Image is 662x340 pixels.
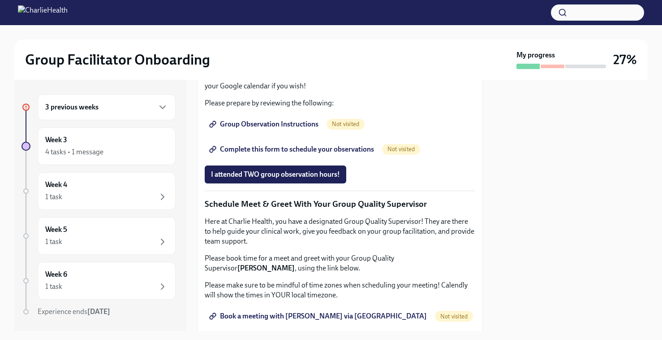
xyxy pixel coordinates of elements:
strong: [PERSON_NAME] [237,264,295,272]
p: Please prepare by reviewing the following: [205,98,475,108]
div: 4 tasks • 1 message [45,147,103,157]
h3: 27% [613,52,637,68]
a: Week 34 tasks • 1 message [21,127,176,165]
span: Not visited [327,121,365,127]
span: Experience ends [38,307,110,316]
img: CharlieHealth [18,5,68,20]
h6: Week 6 [45,270,67,279]
a: Week 51 task [21,217,176,255]
a: Week 61 task [21,262,176,300]
div: 1 task [45,237,62,247]
h6: Week 5 [45,225,67,235]
a: Book a meeting with [PERSON_NAME] via [GEOGRAPHIC_DATA] [205,307,433,325]
span: I attended TWO group observation hours! [211,170,340,179]
span: Complete this form to schedule your observations [211,145,374,154]
p: Please book time for a meet and greet with your Group Quality Supervisor , using the link below. [205,253,475,273]
p: Please make sure to be mindful of time zones when scheduling your meeting! Calendly will show the... [205,280,475,300]
strong: My progress [516,50,555,60]
h2: Group Facilitator Onboarding [25,51,210,69]
p: Here at Charlie Health, you have a designated Group Quality Supervisor! They are there to help gu... [205,217,475,246]
div: 1 task [45,282,62,292]
span: Group Observation Instructions [211,120,318,129]
span: Book a meeting with [PERSON_NAME] via [GEOGRAPHIC_DATA] [211,312,427,321]
a: Group Observation Instructions [205,115,325,133]
a: Week 41 task [21,172,176,210]
strong: not [215,72,226,80]
span: Not visited [382,146,420,153]
p: Schedule Meet & Greet With Your Group Quality Supervisor [205,198,475,210]
a: Complete this form to schedule your observations [205,140,380,158]
div: 1 task [45,192,62,202]
h6: Week 4 [45,180,67,190]
span: Not visited [435,313,473,320]
div: 3 previous weeks [38,94,176,120]
h6: Week 3 [45,135,67,145]
button: I attended TWO group observation hours! [205,166,346,183]
h6: 3 previous weeks [45,102,99,112]
strong: [DATE] [87,307,110,316]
